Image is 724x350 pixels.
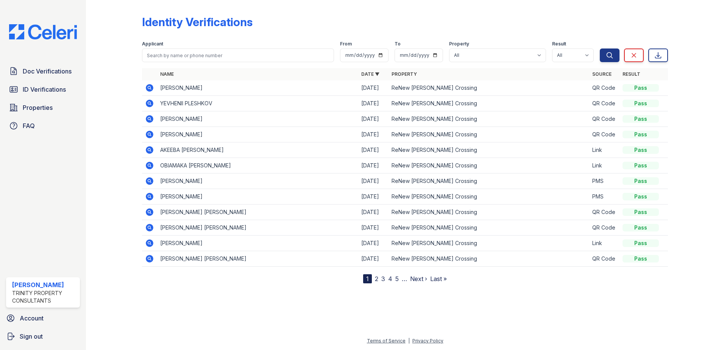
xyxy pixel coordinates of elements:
[375,275,378,283] a: 2
[157,111,358,127] td: [PERSON_NAME]
[592,71,612,77] a: Source
[358,220,389,236] td: [DATE]
[623,193,659,200] div: Pass
[142,48,334,62] input: Search by name or phone number
[589,158,619,173] td: Link
[358,142,389,158] td: [DATE]
[395,275,399,283] a: 5
[23,103,53,112] span: Properties
[408,338,410,344] div: |
[623,146,659,154] div: Pass
[6,82,80,97] a: ID Verifications
[3,24,83,39] img: CE_Logo_Blue-a8612792a0a2168367f1c8372b55b34899dd931a85d93a1a3d3e32e68fde9ad4.png
[20,332,43,341] span: Sign out
[389,111,590,127] td: ReNew [PERSON_NAME] Crossing
[12,289,77,305] div: Trinity Property Consultants
[157,189,358,205] td: [PERSON_NAME]
[381,275,385,283] a: 3
[589,96,619,111] td: QR Code
[623,239,659,247] div: Pass
[157,236,358,251] td: [PERSON_NAME]
[389,251,590,267] td: ReNew [PERSON_NAME] Crossing
[388,275,392,283] a: 4
[363,274,372,283] div: 1
[20,314,44,323] span: Account
[6,64,80,79] a: Doc Verifications
[23,121,35,130] span: FAQ
[389,205,590,220] td: ReNew [PERSON_NAME] Crossing
[358,251,389,267] td: [DATE]
[340,41,352,47] label: From
[23,85,66,94] span: ID Verifications
[389,142,590,158] td: ReNew [PERSON_NAME] Crossing
[623,177,659,185] div: Pass
[157,251,358,267] td: [PERSON_NAME] [PERSON_NAME]
[157,142,358,158] td: AKEEBA [PERSON_NAME]
[157,127,358,142] td: [PERSON_NAME]
[392,71,417,77] a: Property
[358,236,389,251] td: [DATE]
[623,71,640,77] a: Result
[157,158,358,173] td: OBIAMAKA [PERSON_NAME]
[623,224,659,231] div: Pass
[623,162,659,169] div: Pass
[449,41,469,47] label: Property
[358,127,389,142] td: [DATE]
[6,118,80,133] a: FAQ
[157,220,358,236] td: [PERSON_NAME] [PERSON_NAME]
[157,80,358,96] td: [PERSON_NAME]
[142,41,163,47] label: Applicant
[389,236,590,251] td: ReNew [PERSON_NAME] Crossing
[389,80,590,96] td: ReNew [PERSON_NAME] Crossing
[402,274,407,283] span: …
[623,84,659,92] div: Pass
[12,280,77,289] div: [PERSON_NAME]
[589,220,619,236] td: QR Code
[358,96,389,111] td: [DATE]
[389,173,590,189] td: ReNew [PERSON_NAME] Crossing
[389,96,590,111] td: ReNew [PERSON_NAME] Crossing
[157,205,358,220] td: [PERSON_NAME] [PERSON_NAME]
[361,71,379,77] a: Date ▼
[358,111,389,127] td: [DATE]
[589,111,619,127] td: QR Code
[358,158,389,173] td: [DATE]
[367,338,406,344] a: Terms of Service
[412,338,443,344] a: Privacy Policy
[389,127,590,142] td: ReNew [PERSON_NAME] Crossing
[395,41,401,47] label: To
[410,275,427,283] a: Next ›
[3,311,83,326] a: Account
[589,142,619,158] td: Link
[589,189,619,205] td: PMS
[23,67,72,76] span: Doc Verifications
[389,189,590,205] td: ReNew [PERSON_NAME] Crossing
[142,15,253,29] div: Identity Verifications
[623,131,659,138] div: Pass
[157,96,358,111] td: YEVHENII PLESHKOV
[358,173,389,189] td: [DATE]
[389,220,590,236] td: ReNew [PERSON_NAME] Crossing
[6,100,80,115] a: Properties
[160,71,174,77] a: Name
[358,80,389,96] td: [DATE]
[623,100,659,107] div: Pass
[430,275,447,283] a: Last »
[389,158,590,173] td: ReNew [PERSON_NAME] Crossing
[589,173,619,189] td: PMS
[358,189,389,205] td: [DATE]
[589,236,619,251] td: Link
[589,205,619,220] td: QR Code
[358,205,389,220] td: [DATE]
[157,173,358,189] td: [PERSON_NAME]
[3,329,83,344] a: Sign out
[589,251,619,267] td: QR Code
[623,115,659,123] div: Pass
[589,127,619,142] td: QR Code
[623,255,659,262] div: Pass
[623,208,659,216] div: Pass
[552,41,566,47] label: Result
[589,80,619,96] td: QR Code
